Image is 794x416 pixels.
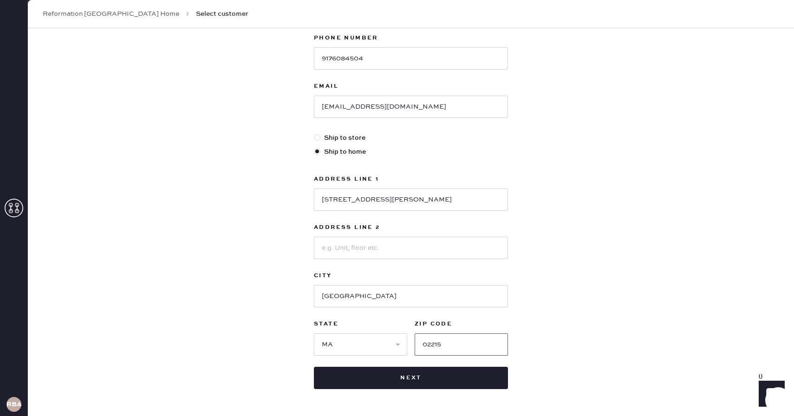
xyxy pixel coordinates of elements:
[415,333,508,356] input: e.g 100134
[314,237,508,259] input: e.g. Unit, floor etc.
[314,47,508,70] input: e.g (XXX) XXXXXX
[314,222,508,233] label: Address Line 2
[314,270,508,281] label: City
[314,96,508,118] input: e.g. john@doe.com
[314,367,508,389] button: Next
[314,285,508,307] input: e.g New York
[750,374,790,414] iframe: Front Chat
[314,318,407,330] label: State
[196,9,248,19] span: Select customer
[43,9,179,19] a: Reformation [GEOGRAPHIC_DATA] Home
[314,174,508,185] label: Address Line 1
[314,133,508,143] label: Ship to store
[314,188,508,211] input: e.g. Street address, P.O. box etc.
[7,401,21,408] h3: RBA
[314,32,508,44] label: Phone Number
[314,147,508,157] label: Ship to home
[314,81,508,92] label: Email
[415,318,508,330] label: ZIP Code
